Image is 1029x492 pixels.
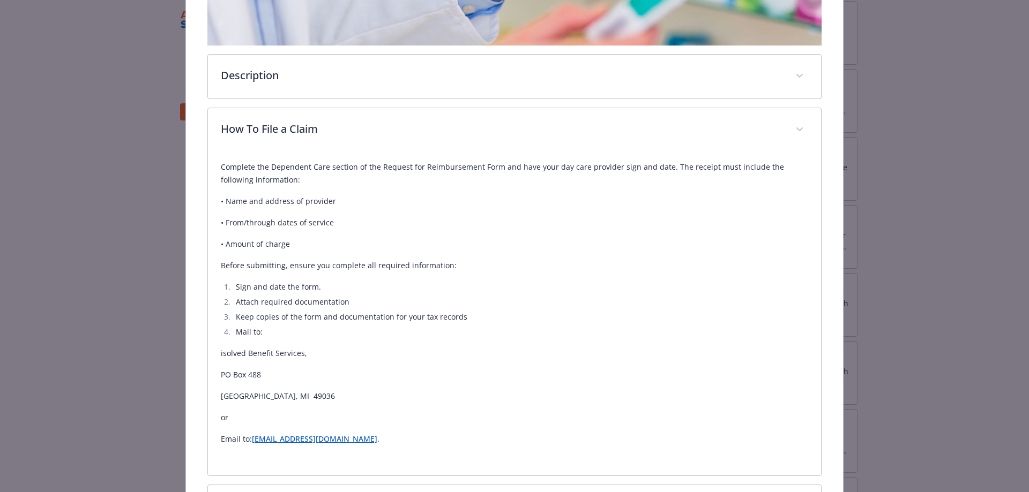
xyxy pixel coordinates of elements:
p: • Name and address of provider [221,195,809,208]
li: Sign and date the form. [233,281,809,293]
div: Description [208,55,822,99]
li: Keep copies of the form and documentation for your tax records [233,311,809,323]
p: [GEOGRAPHIC_DATA], MI 49036 [221,390,809,403]
p: Before submitting, ensure you complete all required information: [221,259,809,272]
p: Complete the Dependent Care section of the Request for Reimbursement Form and have your day care ... [221,161,809,186]
p: PO Box 488 [221,368,809,381]
p: How To File a Claim [221,121,783,137]
li: Attach required documentation [233,296,809,308]
div: How To File a Claim [208,108,822,152]
p: isolved Benefit Services, [221,347,809,360]
p: Description [221,67,783,84]
p: • Amount of charge [221,238,809,251]
p: or [221,411,809,424]
p: Email to: . [221,433,809,445]
p: • From/through dates of service [221,216,809,229]
li: Mail to: [233,326,809,338]
div: How To File a Claim [208,152,822,475]
a: [EMAIL_ADDRESS][DOMAIN_NAME] [252,434,377,444]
